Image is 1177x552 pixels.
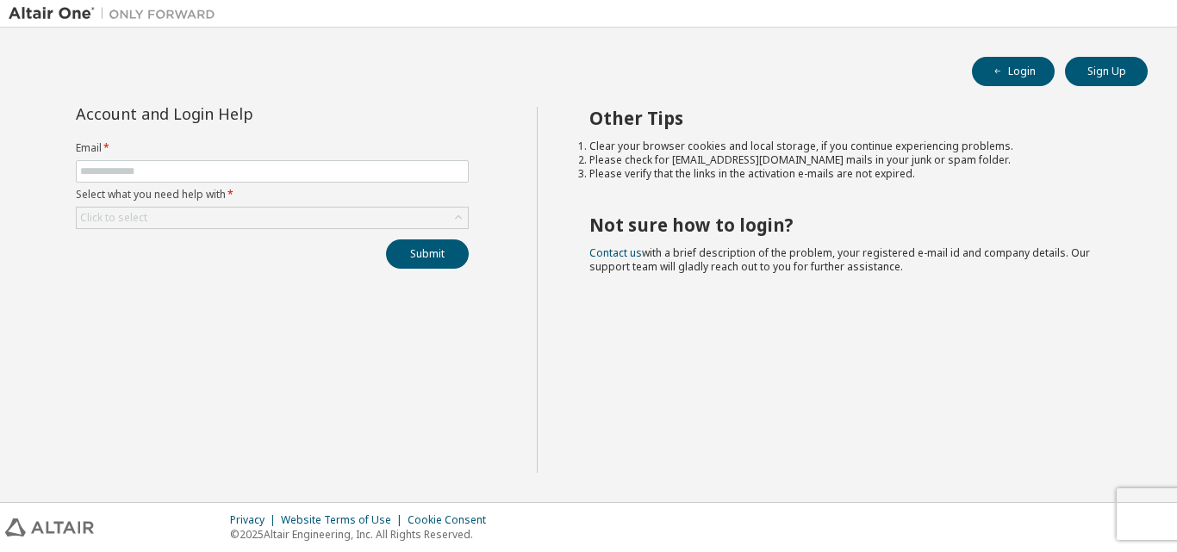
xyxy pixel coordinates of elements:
[5,518,94,536] img: altair_logo.svg
[589,107,1118,129] h2: Other Tips
[589,214,1118,236] h2: Not sure how to login?
[972,57,1055,86] button: Login
[77,208,468,228] div: Click to select
[76,107,390,121] div: Account and Login Help
[589,245,1090,274] span: with a brief description of the problem, your registered e-mail id and company details. Our suppo...
[76,141,469,155] label: Email
[230,527,496,542] p: © 2025 Altair Engineering, Inc. All Rights Reserved.
[76,188,469,202] label: Select what you need help with
[386,239,469,269] button: Submit
[589,167,1118,181] li: Please verify that the links in the activation e-mails are not expired.
[1065,57,1148,86] button: Sign Up
[589,153,1118,167] li: Please check for [EMAIL_ADDRESS][DOMAIN_NAME] mails in your junk or spam folder.
[589,245,642,260] a: Contact us
[589,140,1118,153] li: Clear your browser cookies and local storage, if you continue experiencing problems.
[80,211,147,225] div: Click to select
[9,5,224,22] img: Altair One
[408,513,496,527] div: Cookie Consent
[281,513,408,527] div: Website Terms of Use
[230,513,281,527] div: Privacy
